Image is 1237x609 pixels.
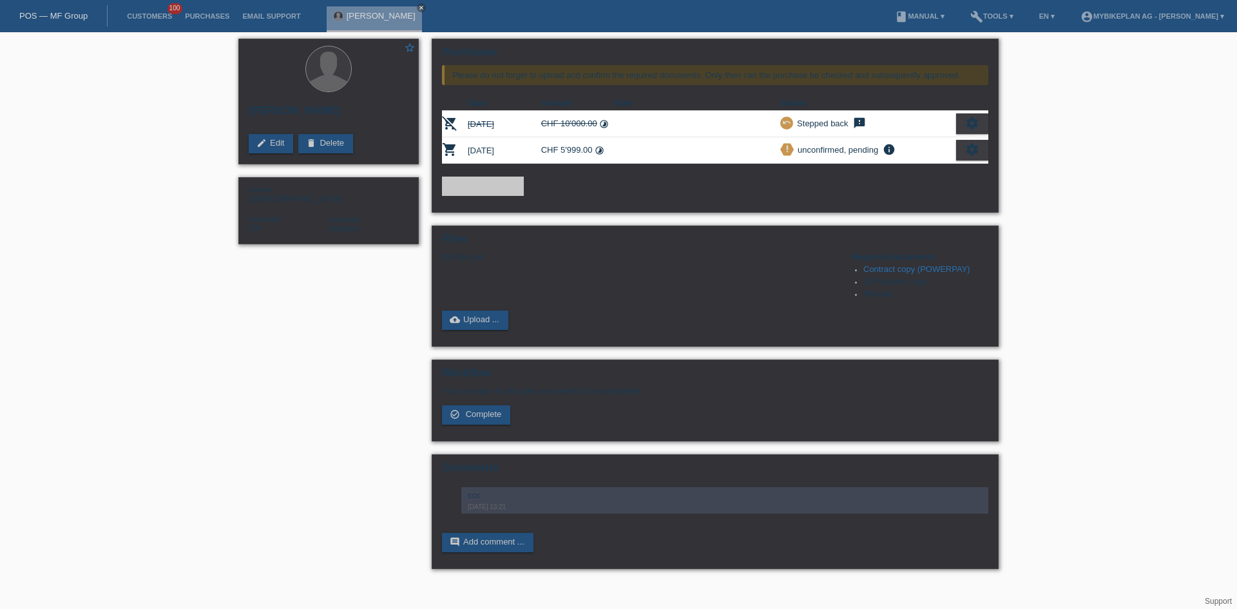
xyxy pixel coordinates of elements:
[881,143,897,156] i: info
[794,143,878,157] div: unconfirmed, pending
[780,95,956,111] th: Status
[442,386,988,396] p: The purchase is still open and needs to be completed.
[249,134,293,153] a: editEdit
[1080,10,1093,23] i: account_circle
[614,95,780,111] th: Note
[442,461,988,481] h2: Comments
[298,134,353,153] a: deleteDelete
[468,137,541,164] td: [DATE]
[168,3,183,14] span: 100
[468,503,982,510] div: [DATE] 13:21
[888,12,951,20] a: bookManual ▾
[970,10,983,23] i: build
[442,46,988,65] h2: Purchases
[895,10,908,23] i: book
[329,224,360,233] span: Deutsch
[442,311,508,330] a: cloud_uploadUpload ...
[404,42,416,55] a: star_border
[249,215,282,223] span: Nationality
[1205,597,1232,606] a: Support
[852,252,988,262] h4: Required documents
[329,215,360,223] span: Language
[442,405,510,425] a: check_circle_outline Complete
[442,65,988,85] div: Please do not forget to upload and confirm the required documents. Only then can the purchase be ...
[347,11,416,21] a: [PERSON_NAME]
[236,12,307,20] a: Email Support
[1074,12,1231,20] a: account_circleMybikeplan AG - [PERSON_NAME] ▾
[965,142,979,157] i: settings
[595,146,604,155] i: Instalments (48 instalments)
[782,118,791,127] i: undo
[418,5,425,11] i: close
[442,533,533,552] a: commentAdd comment ...
[256,138,267,148] i: edit
[178,12,236,20] a: Purchases
[306,138,316,148] i: delete
[450,537,460,547] i: comment
[249,224,261,233] span: Switzerland
[450,314,460,325] i: cloud_upload
[404,42,416,53] i: star_border
[442,142,457,157] i: POSP00028385
[249,184,329,204] div: [DEMOGRAPHIC_DATA]
[468,490,982,500] div: ccc
[468,111,541,137] td: [DATE]
[120,12,178,20] a: Customers
[249,104,408,124] h2: [PERSON_NAME]
[541,95,615,111] th: Amount
[417,3,426,12] a: close
[442,252,836,262] div: No files yet
[793,117,849,130] div: Stepped back
[599,119,609,129] i: Instalments (48 instalments)
[442,177,524,196] a: add_shopping_cartAdd purchase
[450,180,460,191] i: add_shopping_cart
[442,233,988,252] h2: Files
[466,409,502,419] span: Complete
[863,276,988,289] li: ID/Passport copy
[249,186,273,193] span: Gender
[783,144,792,153] i: priority_high
[450,409,460,420] i: check_circle_outline
[863,264,970,274] a: Contract copy (POWERPAY)
[1033,12,1061,20] a: EN ▾
[468,95,541,111] th: Date
[965,116,979,130] i: settings
[541,111,615,137] td: CHF 10'000.00
[442,115,457,131] i: POSP00028384
[442,367,988,386] h2: Workflow
[541,137,615,164] td: CHF 5'999.00
[964,12,1020,20] a: buildTools ▾
[19,11,88,21] a: POS — MF Group
[863,289,988,301] li: Receipt
[852,117,867,130] i: feedback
